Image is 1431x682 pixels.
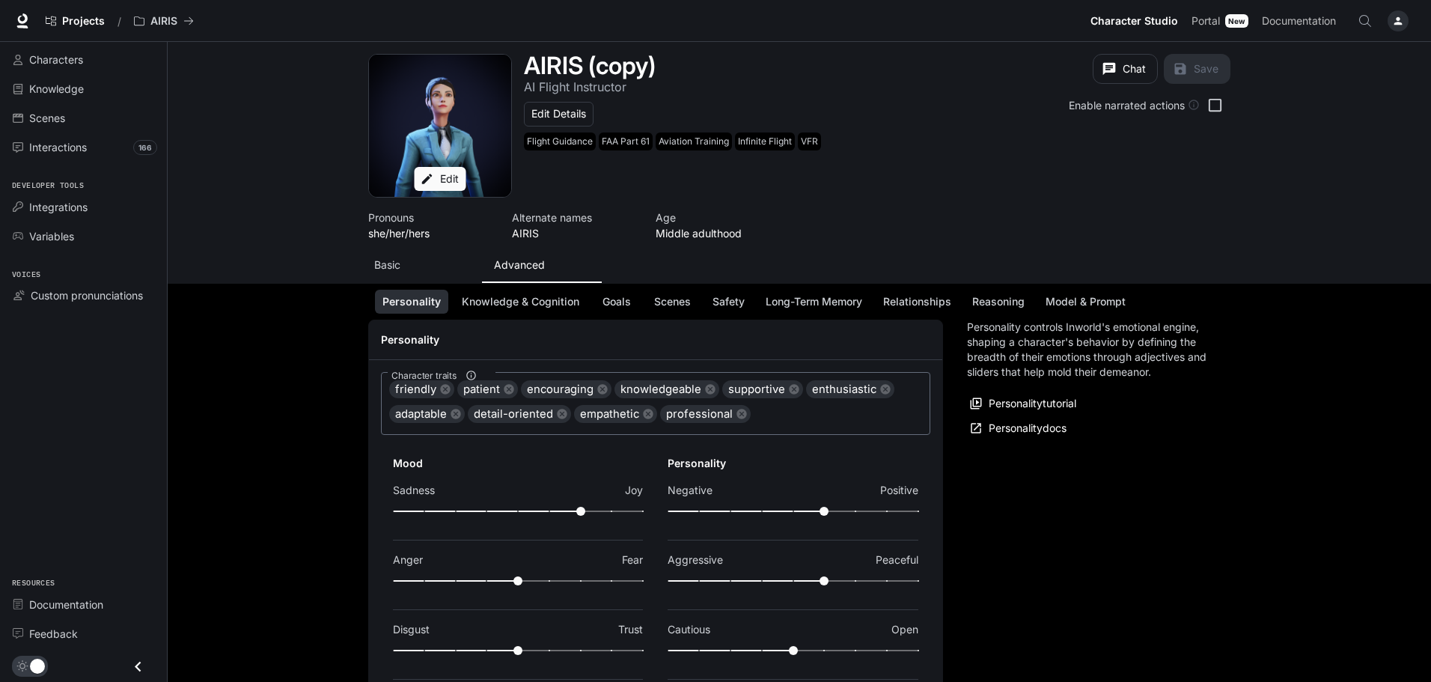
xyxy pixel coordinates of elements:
button: Close drawer [121,651,155,682]
span: encouraging [521,381,599,398]
button: Character traits [461,365,481,386]
button: Open character details dialog [524,78,626,96]
p: Fear [622,552,643,567]
p: Sadness [393,483,435,498]
p: Cautious [668,622,710,637]
button: Edit [415,167,466,192]
button: Open character details dialog [368,210,494,241]
button: Personalitytutorial [967,392,1080,416]
div: supportive [722,380,803,398]
a: Documentation [6,591,161,618]
p: Personality controls Inworld's emotional engine, shaping a character's behavior by defining the b... [967,320,1206,380]
p: Age [656,210,781,225]
p: Middle adulthood [656,225,781,241]
span: detail-oriented [468,406,559,423]
a: Documentation [1256,6,1347,36]
a: Knowledge [6,76,161,102]
span: empathetic [574,406,645,423]
p: Anger [393,552,423,567]
a: Character Studio [1084,6,1184,36]
div: detail-oriented [468,405,571,423]
span: Aviation Training [656,133,735,150]
span: Flight Guidance [524,133,599,150]
button: Model & Prompt [1038,290,1133,314]
p: AIRIS [512,225,638,241]
span: Character traits [391,369,457,382]
p: Aviation Training [659,136,729,147]
button: Edit Details [524,102,594,127]
span: Projects [62,15,105,28]
span: Portal [1192,12,1220,31]
p: Positive [880,483,918,498]
a: Personalitydocs [967,416,1070,441]
div: adaptable [389,405,465,423]
p: Alternate names [512,210,638,225]
span: Character Studio [1090,12,1178,31]
span: Dark mode toggle [30,657,45,674]
a: Feedback [6,621,161,647]
span: 166 [133,140,157,155]
div: patient [457,380,518,398]
p: VFR [801,136,818,147]
span: knowledgeable [614,381,707,398]
a: Variables [6,223,161,249]
a: Go to projects [39,6,112,36]
p: Trust [618,622,643,637]
span: enthusiastic [806,381,882,398]
a: Custom pronunciations [6,282,161,308]
div: empathetic [574,405,657,423]
p: AIRIS [150,15,177,28]
span: Infinite Flight [735,133,798,150]
p: Advanced [494,258,545,273]
span: adaptable [389,406,453,423]
div: friendly [389,380,454,398]
p: AI Flight Instructor [524,79,626,94]
p: Aggressive [668,552,723,567]
span: Documentation [29,597,103,612]
span: patient [457,381,506,398]
button: Open Command Menu [1350,6,1380,36]
p: Disgust [393,622,430,637]
p: Open [891,622,918,637]
h1: AIRIS (copy) [524,51,656,80]
div: encouraging [521,380,611,398]
button: Open character details dialog [656,210,781,241]
span: Custom pronunciations [31,287,143,303]
a: Characters [6,46,161,73]
a: Interactions [6,134,161,160]
div: New [1225,14,1248,28]
button: Long-Term Memory [758,290,870,314]
span: Scenes [29,110,65,126]
h6: Personality [668,456,918,471]
button: Reasoning [965,290,1032,314]
button: Personality [375,290,448,314]
button: Relationships [876,290,959,314]
span: Variables [29,228,74,244]
span: Documentation [1262,12,1336,31]
h6: Mood [393,456,643,471]
span: Knowledge [29,81,84,97]
p: FAA Part 61 [602,136,650,147]
button: Open character details dialog [524,133,824,156]
div: knowledgeable [614,380,719,398]
span: friendly [389,381,442,398]
span: Characters [29,52,83,67]
div: / [112,13,127,29]
button: Open character avatar dialog [369,55,511,197]
p: Basic [374,258,400,273]
button: All workspaces [127,6,201,36]
span: Interactions [29,139,87,155]
p: Negative [668,483,713,498]
p: Pronouns [368,210,494,225]
button: Open character details dialog [524,54,656,78]
span: Feedback [29,626,78,642]
a: Integrations [6,194,161,220]
button: Knowledge & Cognition [454,290,587,314]
p: she/her/hers [368,225,494,241]
p: Flight Guidance [527,136,593,147]
p: Joy [625,483,643,498]
a: PortalNew [1186,6,1254,36]
div: professional [660,405,751,423]
div: Enable narrated actions [1069,97,1200,113]
button: Chat [1093,54,1158,84]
